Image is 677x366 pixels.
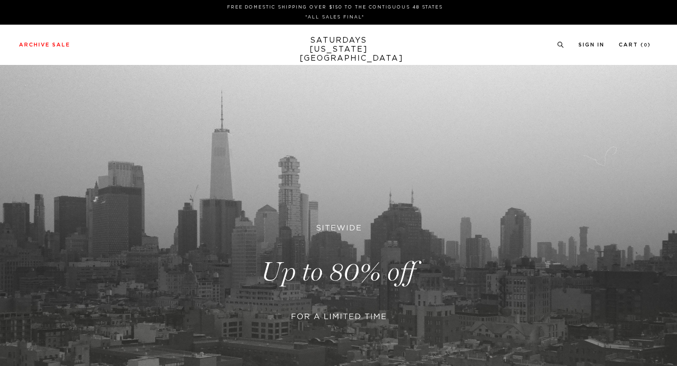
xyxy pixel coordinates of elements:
[19,42,70,47] a: Archive Sale
[619,42,651,47] a: Cart (0)
[23,14,647,21] p: *ALL SALES FINAL*
[578,42,604,47] a: Sign In
[23,4,647,11] p: FREE DOMESTIC SHIPPING OVER $150 TO THE CONTIGUOUS 48 STATES
[644,43,648,47] small: 0
[300,36,378,63] a: SATURDAYS[US_STATE][GEOGRAPHIC_DATA]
